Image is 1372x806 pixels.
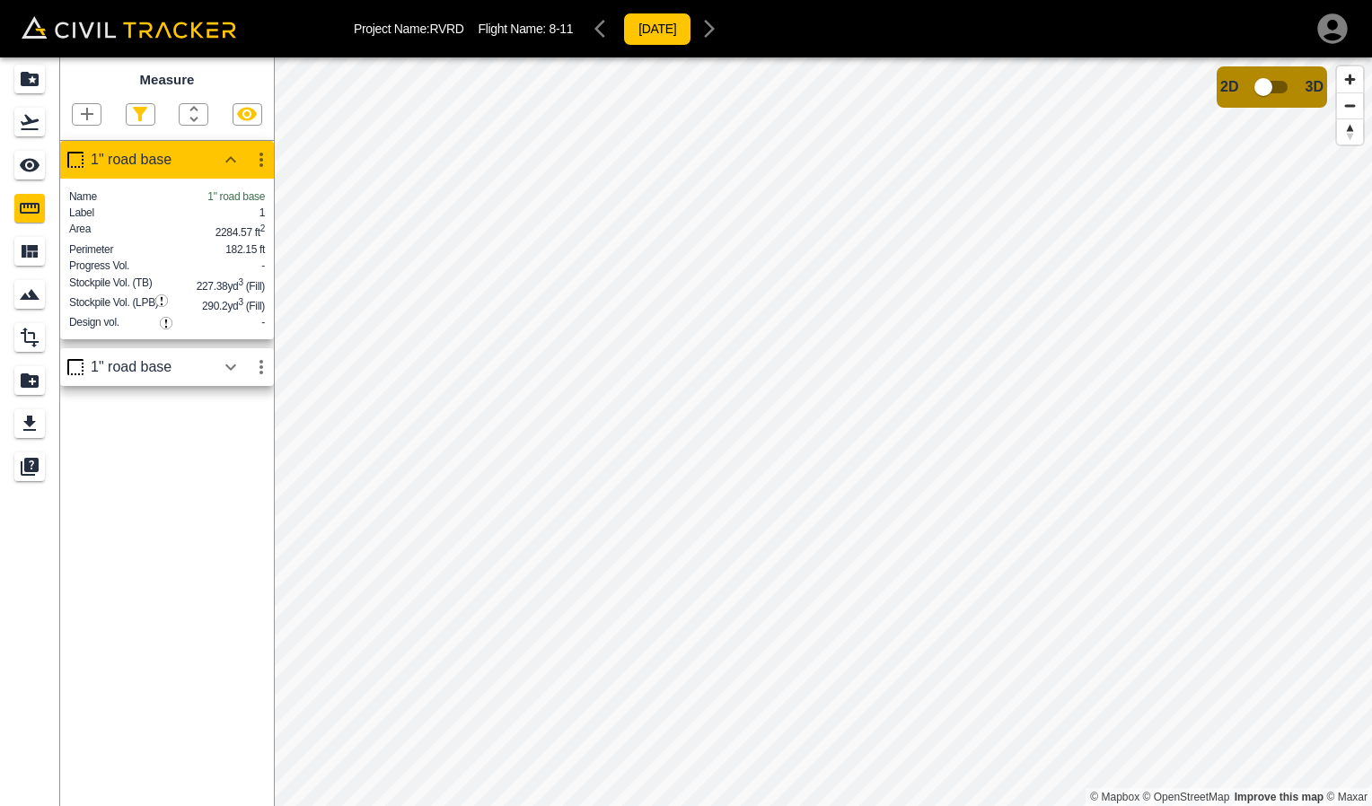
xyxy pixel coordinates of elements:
[1337,118,1363,145] button: Reset bearing to north
[1090,791,1139,803] a: Mapbox
[274,57,1372,806] canvas: Map
[1326,791,1368,803] a: Maxar
[623,13,691,46] button: [DATE]
[1220,79,1238,95] span: 2D
[550,22,574,36] span: 8-11
[22,16,236,39] img: Civil Tracker
[479,22,574,36] p: Flight Name:
[354,22,464,36] p: Project Name: RVRD
[1337,92,1363,118] button: Zoom out
[1337,66,1363,92] button: Zoom in
[1143,791,1230,803] a: OpenStreetMap
[1235,791,1324,803] a: Map feedback
[1306,79,1324,95] span: 3D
